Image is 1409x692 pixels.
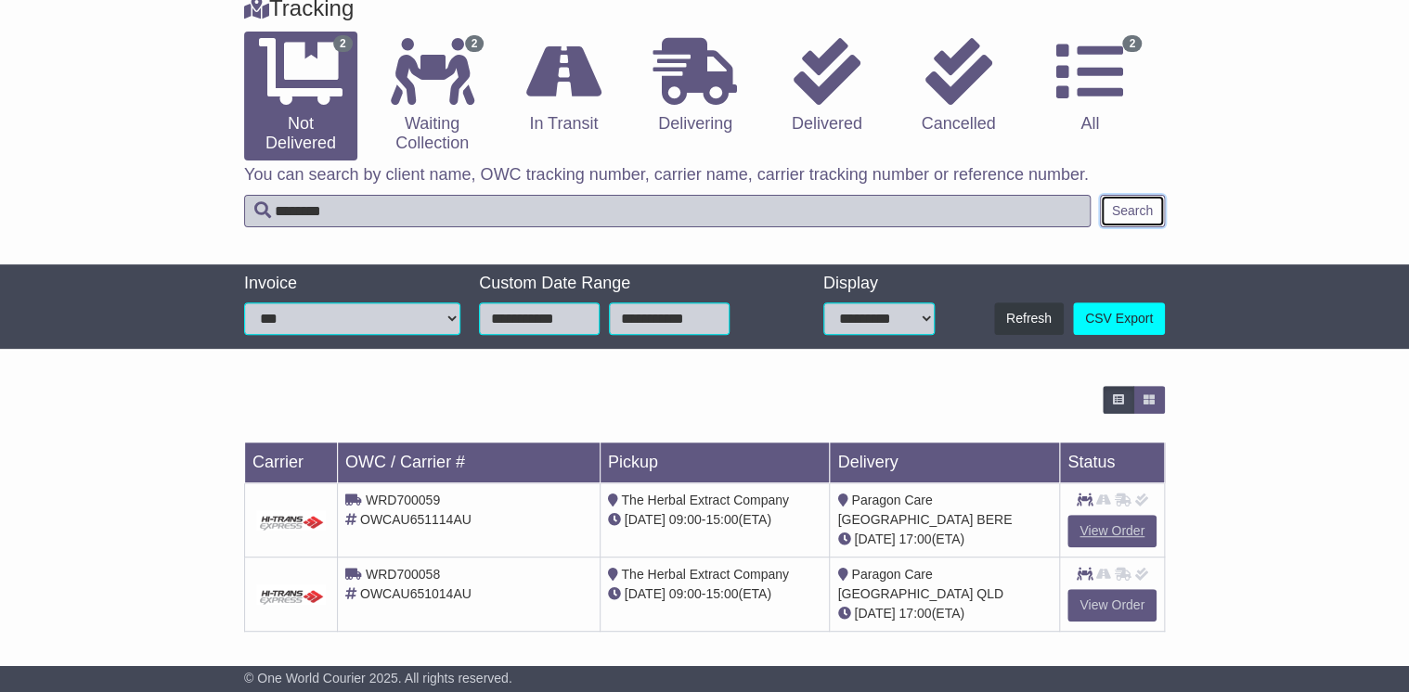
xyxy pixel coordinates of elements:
button: Refresh [994,302,1064,335]
td: Carrier [245,442,338,483]
a: View Order [1067,515,1157,547]
div: (ETA) [837,530,1052,549]
span: [DATE] [854,606,895,621]
span: OWCAU651014AU [360,586,472,601]
div: Custom Date Range [479,274,773,294]
span: 2 [333,35,353,52]
a: In Transit [507,32,620,141]
td: Status [1060,442,1165,483]
span: The Herbal Extract Company [621,493,789,507]
span: [DATE] [854,532,895,546]
span: Paragon Care [GEOGRAPHIC_DATA] BERE [837,493,1012,527]
div: - (ETA) [608,584,822,604]
span: The Herbal Extract Company [621,567,789,582]
td: OWC / Carrier # [338,442,601,483]
button: Search [1100,195,1165,227]
a: Cancelled [902,32,1015,141]
a: 2 All [1033,32,1146,141]
span: 17:00 [898,532,931,546]
a: 2 Not Delivered [244,32,357,160]
img: GetCarrierServiceDarkLogo [256,510,326,531]
span: 2 [465,35,485,52]
a: Delivering [639,32,752,141]
div: - (ETA) [608,510,822,530]
span: © One World Courier 2025. All rights reserved. [244,671,512,686]
span: Paragon Care [GEOGRAPHIC_DATA] QLD [837,567,1002,601]
td: Pickup [600,442,830,483]
span: WRD700059 [366,493,440,507]
a: CSV Export [1073,302,1165,335]
span: 2 [1122,35,1142,52]
a: Delivered [770,32,884,141]
span: 09:00 [669,586,702,601]
span: WRD700058 [366,567,440,582]
td: Delivery [830,442,1060,483]
a: 2 Waiting Collection [376,32,489,160]
div: Invoice [244,274,460,294]
span: 17:00 [898,606,931,621]
span: [DATE] [625,512,666,527]
a: View Order [1067,589,1157,622]
span: 15:00 [705,586,738,601]
p: You can search by client name, OWC tracking number, carrier name, carrier tracking number or refe... [244,165,1165,186]
span: 15:00 [705,512,738,527]
div: (ETA) [837,604,1052,623]
span: OWCAU651114AU [360,512,472,527]
img: GetCarrierServiceDarkLogo [256,584,326,605]
div: Display [823,274,936,294]
span: [DATE] [625,586,666,601]
span: 09:00 [669,512,702,527]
